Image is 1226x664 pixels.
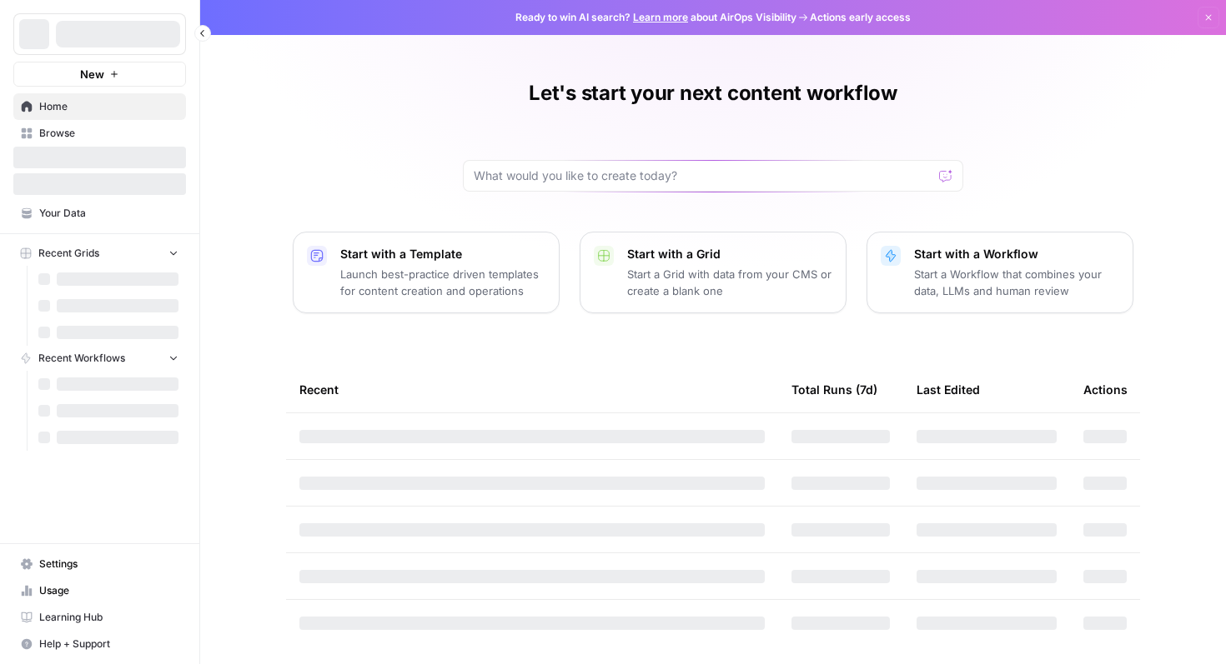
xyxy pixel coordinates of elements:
[293,232,560,313] button: Start with a TemplateLaunch best-practice driven templates for content creation and operations
[13,346,186,371] button: Recent Workflows
[791,367,877,412] div: Total Runs (7d)
[39,557,178,572] span: Settings
[13,577,186,604] a: Usage
[917,367,980,412] div: Last Edited
[914,246,1119,262] p: Start with a Workflow
[39,99,178,114] span: Home
[13,120,186,147] a: Browse
[474,167,932,184] input: What would you like to create today?
[13,241,186,266] button: Recent Grids
[38,246,99,261] span: Recent Grids
[38,351,125,366] span: Recent Workflows
[39,637,178,652] span: Help + Support
[914,266,1119,299] p: Start a Workflow that combines your data, LLMs and human review
[529,80,897,107] h1: Let's start your next content workflow
[580,232,847,313] button: Start with a GridStart a Grid with data from your CMS or create a blank one
[627,246,832,262] p: Start with a Grid
[299,367,765,412] div: Recent
[80,66,104,82] span: New
[13,62,186,87] button: New
[13,93,186,120] a: Home
[515,10,796,25] span: Ready to win AI search? about AirOps Visibility
[13,631,186,657] button: Help + Support
[1083,367,1128,412] div: Actions
[39,610,178,625] span: Learning Hub
[13,200,186,227] a: Your Data
[867,232,1133,313] button: Start with a WorkflowStart a Workflow that combines your data, LLMs and human review
[13,604,186,631] a: Learning Hub
[13,551,186,577] a: Settings
[340,266,545,299] p: Launch best-practice driven templates for content creation and operations
[39,206,178,221] span: Your Data
[810,10,911,25] span: Actions early access
[340,246,545,262] p: Start with a Template
[633,11,688,23] a: Learn more
[39,583,178,598] span: Usage
[39,126,178,141] span: Browse
[627,266,832,299] p: Start a Grid with data from your CMS or create a blank one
